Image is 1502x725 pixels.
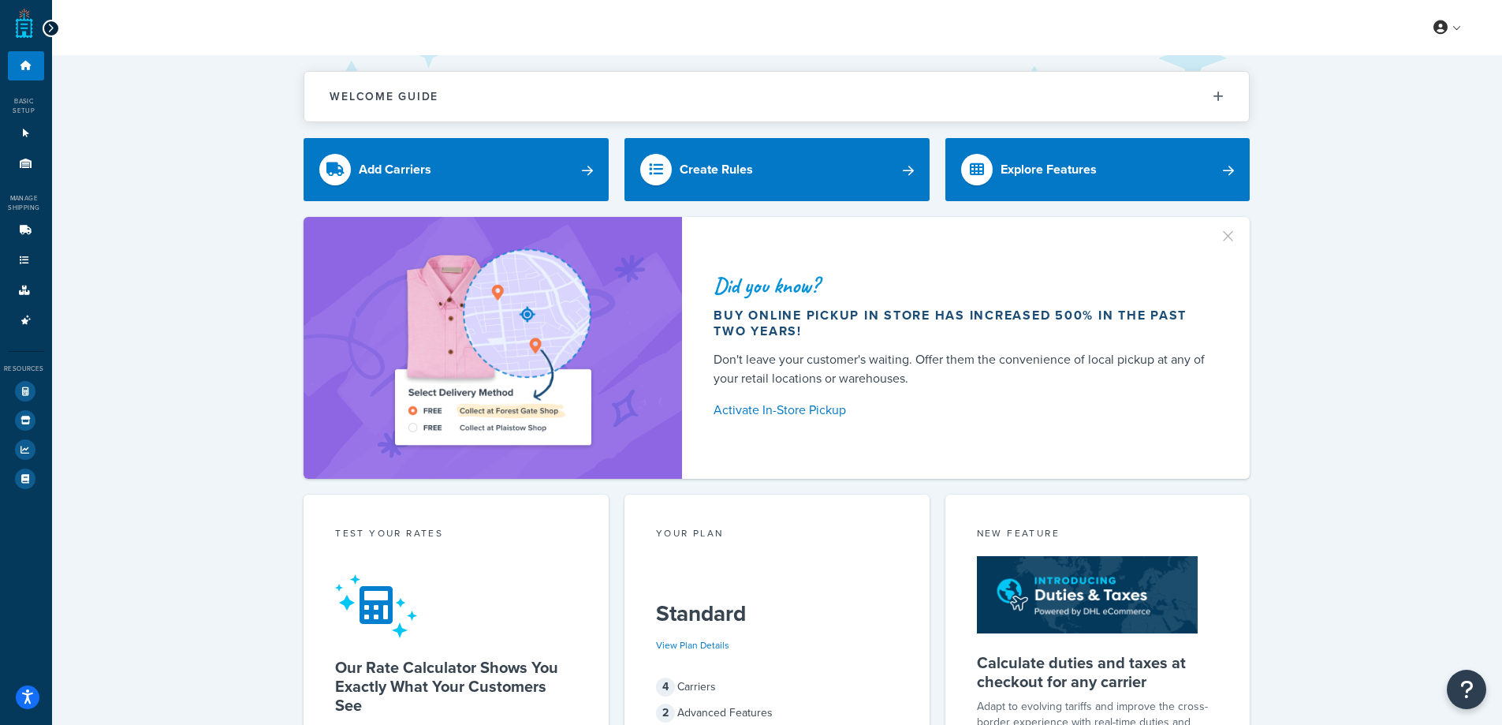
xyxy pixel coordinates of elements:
div: Test your rates [335,526,577,544]
div: Add Carriers [359,159,431,181]
h2: Welcome Guide [330,91,438,103]
li: Help Docs [8,465,44,493]
span: 2 [656,704,675,723]
h5: Our Rate Calculator Shows You Exactly What Your Customers See [335,658,577,715]
div: New Feature [977,526,1219,544]
a: Create Rules [624,138,930,201]
a: Add Carriers [304,138,609,201]
button: Welcome Guide [304,72,1249,121]
a: View Plan Details [656,638,729,652]
li: Shipping Rules [8,246,44,275]
li: Origins [8,149,44,178]
li: Marketplace [8,406,44,435]
li: Carriers [8,216,44,245]
li: Dashboard [8,51,44,80]
div: Explore Features [1001,159,1097,181]
div: Create Rules [680,159,753,181]
li: Analytics [8,435,44,464]
li: Advanced Features [8,306,44,335]
h5: Standard [656,601,898,626]
a: Explore Features [945,138,1250,201]
div: Carriers [656,676,898,698]
img: ad-shirt-map-b0359fc47e01cab431d101c4b569394f6a03f54285957d908178d52f29eb9668.png [350,241,635,455]
li: Websites [8,119,44,148]
div: Don't leave your customer's waiting. Offer them the convenience of local pickup at any of your re... [714,350,1212,388]
button: Open Resource Center [1447,670,1486,709]
div: Your Plan [656,526,898,544]
h5: Calculate duties and taxes at checkout for any carrier [977,653,1219,691]
div: Did you know? [714,275,1212,297]
a: Activate In-Store Pickup [714,399,1212,421]
div: Buy online pickup in store has increased 500% in the past two years! [714,308,1212,339]
li: Test Your Rates [8,377,44,405]
li: Boxes [8,276,44,305]
span: 4 [656,678,675,697]
div: Advanced Features [656,702,898,724]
